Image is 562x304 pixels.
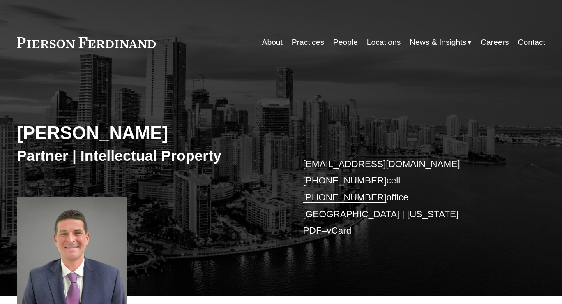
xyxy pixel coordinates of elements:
[481,35,509,51] a: Careers
[292,35,324,51] a: Practices
[410,35,472,51] a: folder dropdown
[303,175,387,186] a: [PHONE_NUMBER]
[303,225,322,236] a: PDF
[303,192,387,202] a: [PHONE_NUMBER]
[17,147,281,165] h3: Partner | Intellectual Property
[327,225,351,236] a: vCard
[303,159,460,169] a: [EMAIL_ADDRESS][DOMAIN_NAME]
[367,35,401,51] a: Locations
[410,35,466,50] span: News & Insights
[333,35,358,51] a: People
[17,122,281,144] h2: [PERSON_NAME]
[518,35,545,51] a: Contact
[262,35,283,51] a: About
[303,156,523,239] p: cell office [GEOGRAPHIC_DATA] | [US_STATE] –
